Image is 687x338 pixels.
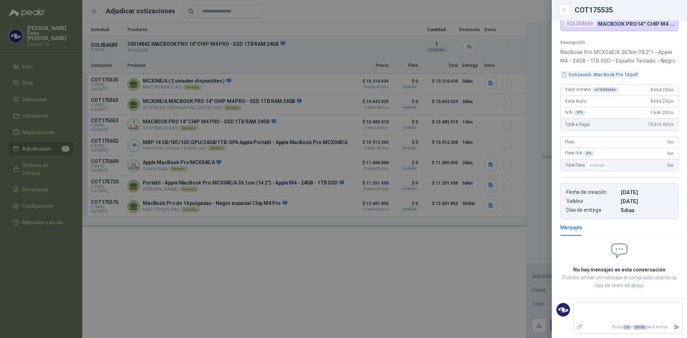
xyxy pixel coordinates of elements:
[565,139,574,144] span: Flete
[651,99,674,104] span: 8.664.230
[565,110,586,116] span: IVA
[651,87,674,92] span: 8.664.230
[669,140,674,144] span: ,00
[623,325,631,330] span: Ctrl
[621,198,672,204] p: [DATE]
[621,189,672,195] p: [DATE]
[669,99,674,103] span: ,00
[667,163,674,168] span: 0
[565,87,619,93] span: Valor unitario
[574,321,586,333] label: Adjuntar archivos
[648,122,674,127] span: 10.310.433
[671,321,682,333] button: Enviar
[586,321,671,333] p: Pulsa + para enviar
[560,48,678,65] p: MacBook Pro MCX04E/A 36.1cm (14.2") - Apple M4 - 24GB - 1TB SSD - Español Teclado - Negro
[667,139,674,144] span: 0
[560,224,582,231] div: Mensajes
[669,88,674,92] span: ,00
[573,110,586,116] div: 19 %
[667,151,674,156] span: 0
[586,161,608,170] div: Incluido
[575,6,678,14] div: COT175535
[669,123,674,127] span: ,70
[565,161,609,170] span: Total Flete
[566,207,618,213] p: Días de entrega
[584,151,594,156] div: 0 %
[669,152,674,156] span: ,00
[564,19,596,28] div: SOL054689
[651,110,674,115] span: 1.646.203
[556,303,570,317] img: Company Logo
[598,21,675,27] p: MACBOOK PRO 14" CHIP M4 PRO - SSD 1TB RAM 24GB
[565,122,590,127] span: Total a Pagar
[565,151,594,156] span: Flete IVA
[566,198,618,204] p: Validez
[633,325,646,330] span: ENTER
[621,207,672,213] p: 5 dias
[565,99,586,104] span: Valor bruto
[560,6,569,14] button: Close
[560,274,678,289] p: Puedes enviar un mensaje al comprador usando la caja de texto de abajo.
[566,189,618,195] p: Fecha de creación
[592,87,619,93] div: x 1 Unidades
[560,71,639,78] button: Cotizacion. Mac Book Pro 14.pdf
[669,111,674,115] span: ,70
[560,40,678,45] p: Descripción
[560,266,678,274] h2: No hay mensajes en esta conversación
[669,163,674,167] span: ,00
